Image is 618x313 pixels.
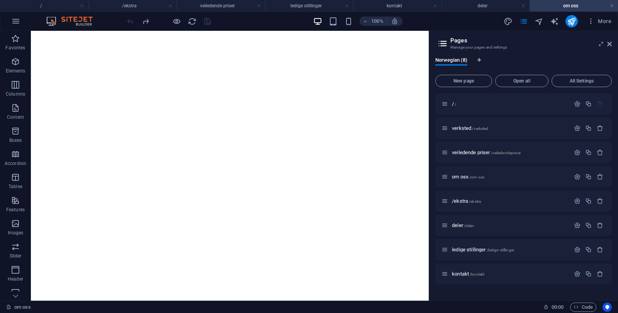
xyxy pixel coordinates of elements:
[597,246,603,253] div: Remove
[441,2,530,10] h4: deler
[543,303,564,312] h6: Session time
[519,17,528,26] button: pages
[371,17,384,26] h6: 100%
[452,150,521,155] span: veiledende priser
[495,75,548,87] button: Open all
[88,2,177,10] h4: /ekstra
[7,114,24,120] p: Content
[597,149,603,156] div: Remove
[6,207,25,213] p: Features
[10,253,22,259] p: Slider
[472,126,488,131] span: /verksted
[8,276,23,282] p: Header
[597,101,603,107] div: The startpage cannot be deleted
[177,2,265,10] h4: veiledende priser
[141,17,150,26] i: Redo: Paste (Ctrl+Y, ⌘+Y)
[574,173,581,180] div: Settings
[452,174,484,180] span: om oss
[584,15,615,27] button: More
[574,149,581,156] div: Settings
[504,17,513,26] button: design
[597,271,603,277] div: Remove
[557,304,558,310] span: :
[6,303,31,312] a: Click to cancel selection. Double-click to open Pages
[450,247,570,252] div: ledige stillinger/ledige-stillinger
[603,303,612,312] button: Usercentrics
[470,272,484,276] span: /kontakt
[585,198,592,204] div: Duplicate
[519,17,528,26] i: Pages (Ctrl+Alt+S)
[552,303,564,312] span: 00 00
[574,101,581,107] div: Settings
[570,303,596,312] button: Code
[187,17,197,26] button: reload
[535,17,543,26] i: Navigator
[585,101,592,107] div: Duplicate
[452,125,488,131] span: Click to open page
[435,57,612,72] div: Language Tabs
[6,91,25,97] p: Columns
[435,56,467,66] span: Norwegian (8)
[464,224,474,228] span: /deler
[439,79,489,83] span: New page
[435,75,492,87] button: New page
[585,173,592,180] div: Duplicate
[567,17,576,26] i: Publish
[585,149,592,156] div: Duplicate
[597,198,603,204] div: Remove
[450,44,596,51] h3: Manage your pages and settings
[172,17,181,26] button: Click here to leave preview mode and continue editing
[585,222,592,229] div: Duplicate
[597,173,603,180] div: Remove
[265,2,353,10] h4: ledige stillinger
[550,17,559,26] button: text_generator
[530,2,618,10] h4: om oss
[585,271,592,277] div: Duplicate
[450,174,570,179] div: om oss/om-oss
[141,17,150,26] button: redo
[452,271,484,277] span: Click to open page
[555,79,608,83] span: All Settings
[6,68,25,74] p: Elements
[391,18,398,25] i: On resize automatically adjust zoom level to fit chosen device.
[469,175,484,179] span: /om-oss
[574,198,581,204] div: Settings
[450,101,570,106] div: //
[450,223,570,228] div: deler/deler
[552,75,612,87] button: All Settings
[565,15,578,27] button: publish
[587,17,611,25] span: More
[597,222,603,229] div: Remove
[574,271,581,277] div: Settings
[44,17,102,26] img: Editor Logo
[452,247,514,252] span: ledige stillinger
[450,126,570,131] div: verksted/verksted
[504,17,513,26] i: Design (Ctrl+Alt+Y)
[188,17,197,26] i: Reload page
[487,248,514,252] span: /ledige-stillinger
[535,17,544,26] button: navigator
[597,125,603,131] div: Remove
[360,17,387,26] button: 100%
[450,271,570,276] div: kontakt/kontakt
[585,125,592,131] div: Duplicate
[574,222,581,229] div: Settings
[574,125,581,131] div: Settings
[499,79,545,83] span: Open all
[8,183,22,190] p: Tables
[452,222,474,228] span: deler
[5,160,26,167] p: Accordion
[5,45,25,51] p: Favorites
[450,37,612,44] h2: Pages
[452,101,456,107] span: Click to open page
[550,17,559,26] i: AI Writer
[9,137,22,143] p: Boxes
[353,2,441,10] h4: kontakt
[469,199,481,204] span: /ekstra
[450,150,570,155] div: veiledende priser/veiledendepriser
[455,102,456,106] span: /
[574,303,593,312] span: Code
[585,246,592,253] div: Duplicate
[8,230,24,236] p: Images
[452,198,481,204] span: /ekstra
